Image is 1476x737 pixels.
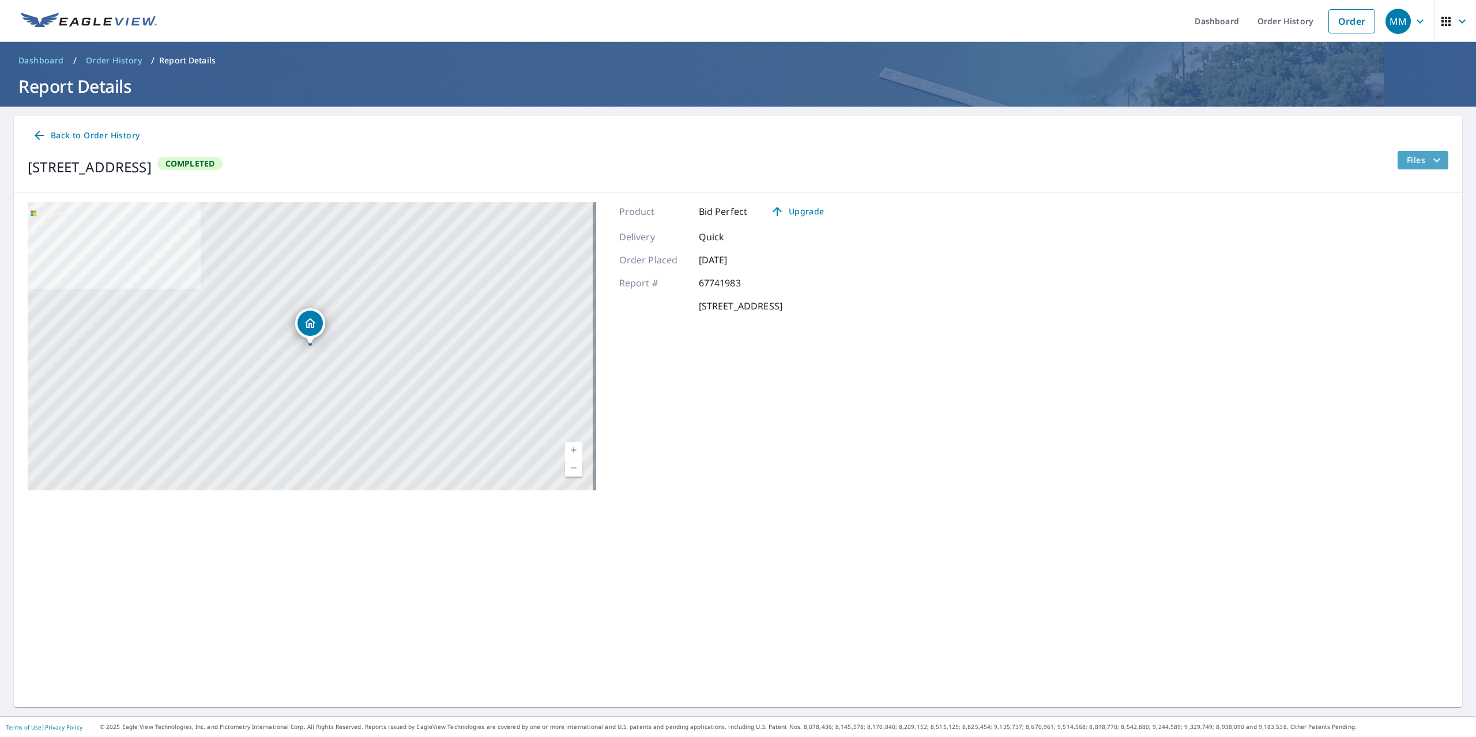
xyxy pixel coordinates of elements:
a: Back to Order History [28,125,144,146]
a: Current Level 17, Zoom In [565,442,582,459]
span: Dashboard [18,55,64,66]
img: EV Logo [21,13,157,30]
a: Dashboard [14,51,69,70]
h1: Report Details [14,74,1462,98]
a: Order History [81,51,146,70]
p: © 2025 Eagle View Technologies, Inc. and Pictometry International Corp. All Rights Reserved. Repo... [100,723,1470,731]
a: Order [1328,9,1375,33]
span: Files [1407,153,1444,167]
li: / [73,54,77,67]
p: Report Details [159,55,216,66]
span: Back to Order History [32,128,140,143]
p: Quick [699,230,768,244]
a: Upgrade [761,202,833,221]
div: [STREET_ADDRESS] [28,157,152,177]
p: [DATE] [699,253,768,267]
p: Bid Perfect [699,205,748,218]
p: Order Placed [619,253,688,267]
a: Privacy Policy [45,723,82,731]
nav: breadcrumb [14,51,1462,70]
span: Upgrade [768,205,826,218]
p: Report # [619,276,688,290]
p: Product [619,205,688,218]
p: 67741983 [699,276,768,290]
span: Completed [159,158,222,169]
p: Delivery [619,230,688,244]
button: filesDropdownBtn-67741983 [1397,151,1448,169]
span: Order History [86,55,142,66]
p: [STREET_ADDRESS] [699,299,782,313]
div: MM [1385,9,1411,34]
a: Terms of Use [6,723,42,731]
p: | [6,724,82,731]
li: / [151,54,155,67]
div: Dropped pin, building 1, Residential property, 1636 Church Rd Southampton, NJ 08088 [295,308,325,344]
a: Current Level 17, Zoom Out [565,459,582,477]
